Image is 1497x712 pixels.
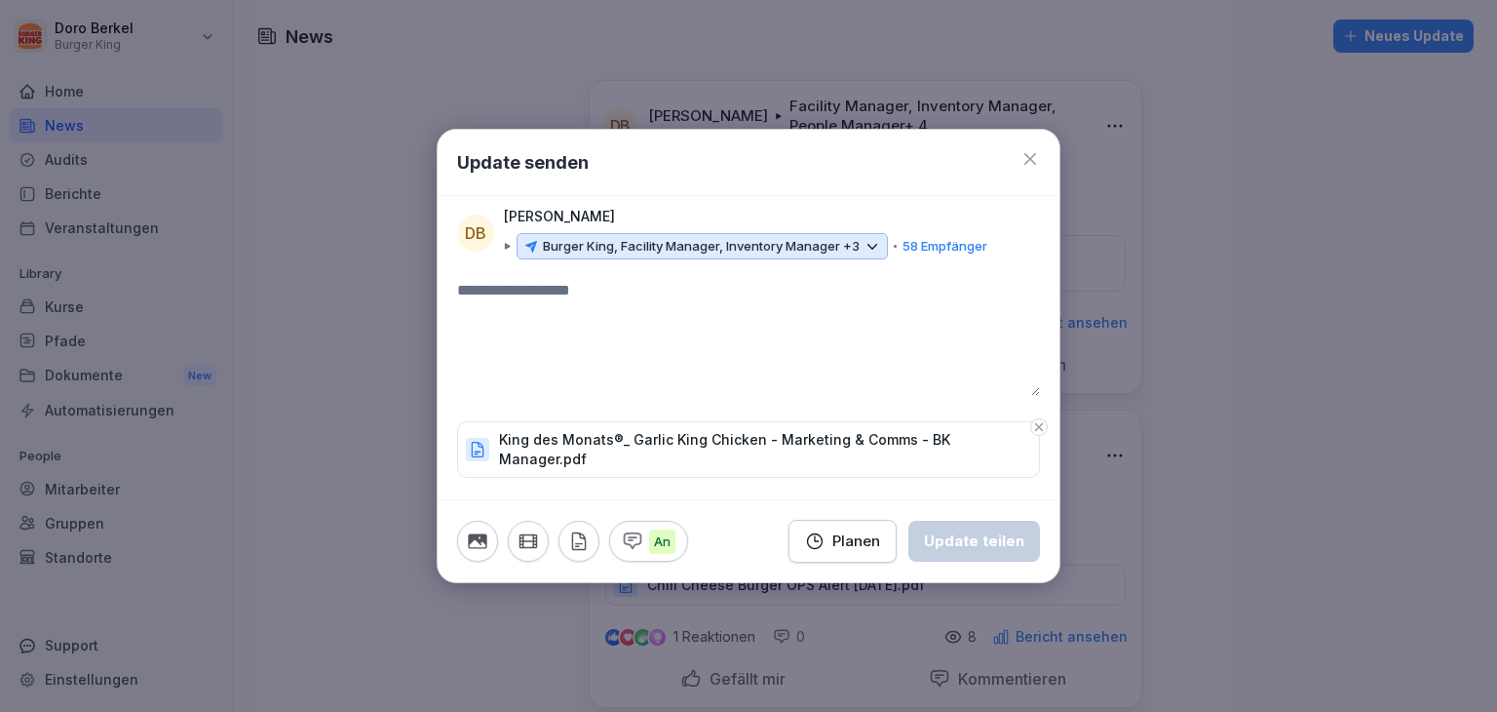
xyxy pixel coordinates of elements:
p: [PERSON_NAME] [504,206,615,227]
p: An [649,530,675,555]
button: An [609,521,688,562]
div: Update teilen [924,531,1024,552]
p: Burger King, Facility Manager, Inventory Manager +3 [543,237,860,257]
div: Planen [805,531,880,552]
button: Update teilen [908,521,1040,562]
button: Planen [788,520,897,563]
p: 58 Empfänger [902,237,987,257]
div: DB [457,215,494,252]
h1: Update senden [457,149,589,176]
p: King des Monats®_ Garlic King Chicken - Marketing & Comms - BK Manager.pdf [499,430,1019,469]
